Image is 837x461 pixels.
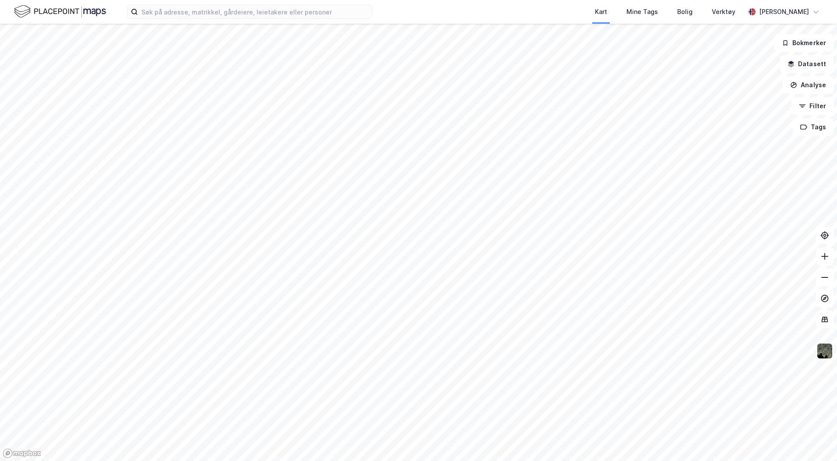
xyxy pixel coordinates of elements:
[793,419,837,461] div: Kontrollprogram for chat
[712,7,735,17] div: Verktøy
[595,7,607,17] div: Kart
[14,4,106,19] img: logo.f888ab2527a4732fd821a326f86c7f29.svg
[138,5,372,18] input: Søk på adresse, matrikkel, gårdeiere, leietakere eller personer
[626,7,658,17] div: Mine Tags
[759,7,809,17] div: [PERSON_NAME]
[677,7,693,17] div: Bolig
[793,419,837,461] iframe: Chat Widget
